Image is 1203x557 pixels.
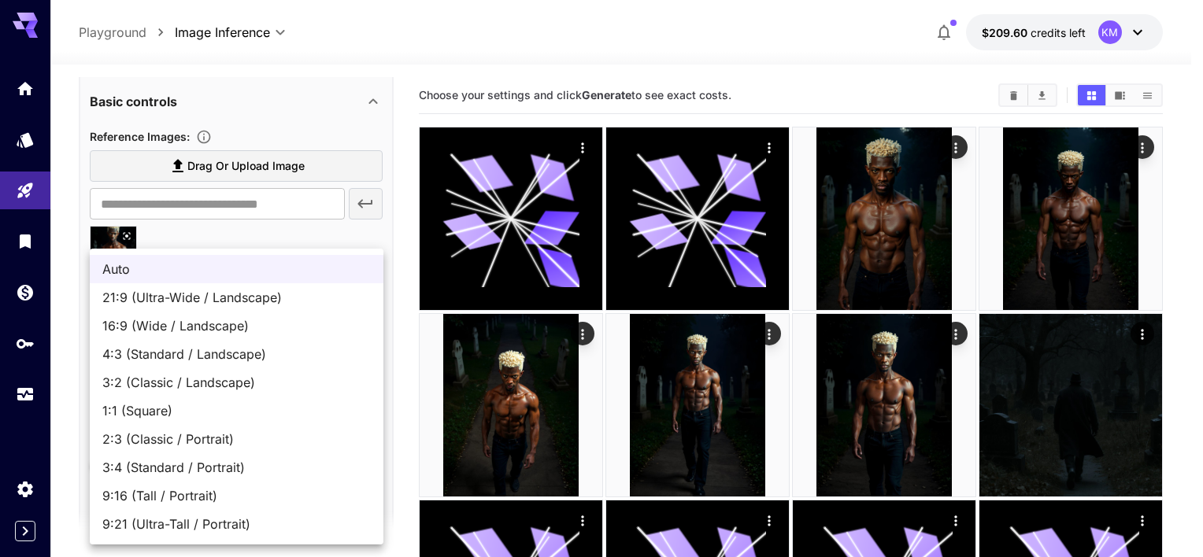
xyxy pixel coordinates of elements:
[102,260,371,278] span: Auto
[102,486,371,505] span: 9:16 (Tall / Portrait)
[102,345,371,363] span: 4:3 (Standard / Landscape)
[1124,481,1203,557] iframe: Chat Widget
[102,373,371,392] span: 3:2 (Classic / Landscape)
[102,458,371,477] span: 3:4 (Standard / Portrait)
[102,430,371,448] span: 2:3 (Classic / Portrait)
[102,401,371,420] span: 1:1 (Square)
[102,316,371,335] span: 16:9 (Wide / Landscape)
[102,515,371,533] span: 9:21 (Ultra-Tall / Portrait)
[102,288,371,307] span: 21:9 (Ultra-Wide / Landscape)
